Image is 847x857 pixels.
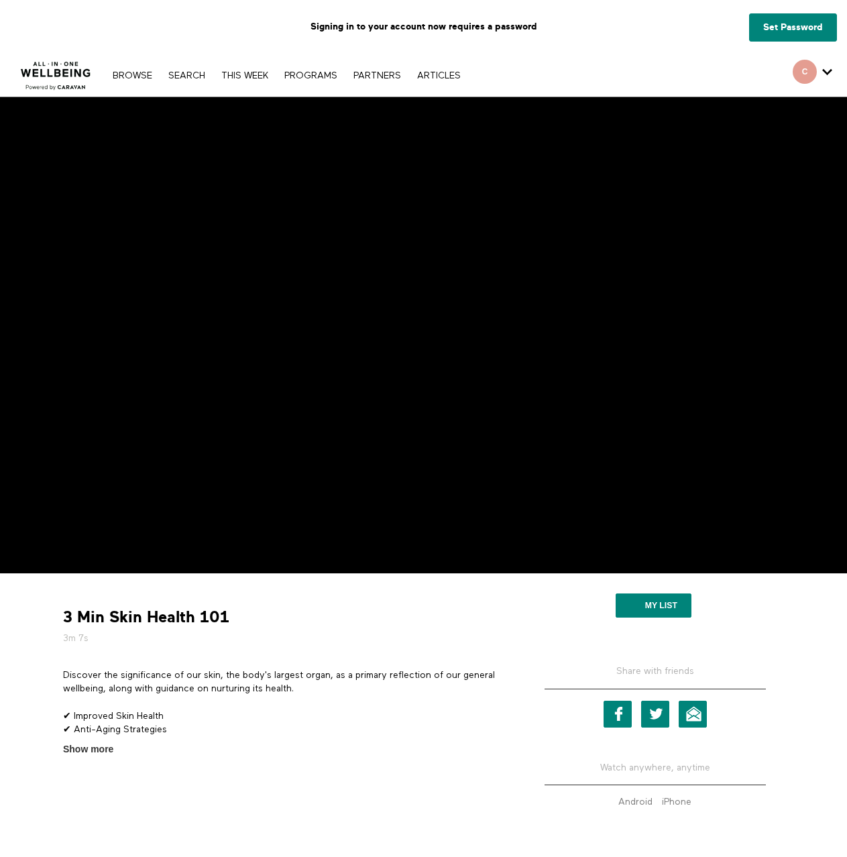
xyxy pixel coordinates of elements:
p: Signing in to your account now requires a password [10,10,837,44]
strong: iPhone [662,797,691,807]
h5: Share with friends [545,665,765,689]
nav: Primary [106,68,467,82]
a: Search [162,71,212,80]
p: Discover the significance of our skin, the body's largest organ, as a primary reflection of our g... [63,669,506,696]
span: Show more [63,742,113,756]
a: Android [615,797,656,807]
a: iPhone [659,797,695,807]
img: CARAVAN [15,52,97,92]
strong: 3 Min Skin Health 101 [63,607,229,628]
div: Secondary [783,54,842,97]
strong: Android [618,797,653,807]
button: My list [616,593,691,618]
a: Twitter [641,701,669,728]
h5: 3m 7s [63,632,506,645]
a: Set Password [749,13,837,42]
h5: Watch anywhere, anytime [545,751,765,785]
a: ARTICLES [410,71,467,80]
a: PARTNERS [347,71,408,80]
a: PROGRAMS [278,71,344,80]
a: THIS WEEK [215,71,275,80]
a: Email [679,701,707,728]
a: Browse [106,71,159,80]
p: ✔ Improved Skin Health ✔ Anti-Aging Strategies ✔ Reinforced Skin Barrier [63,709,506,750]
a: Facebook [604,701,632,728]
